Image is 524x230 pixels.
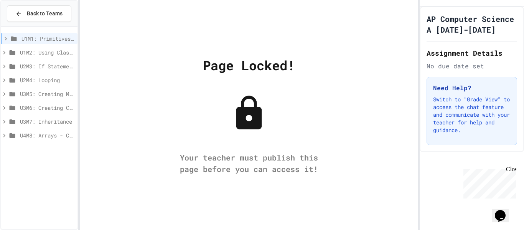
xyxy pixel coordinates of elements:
iframe: chat widget [460,166,516,199]
span: Back to Teams [27,10,63,18]
div: Page Locked! [203,55,295,75]
span: U3M5: Creating Methods [20,90,74,98]
p: Switch to "Grade View" to access the chat feature and communicate with your teacher for help and ... [433,96,511,134]
div: Chat with us now!Close [3,3,53,49]
h3: Need Help? [433,83,511,93]
span: U1M2: Using Classes and Objects [20,48,74,56]
span: U2M4: Looping [20,76,74,84]
span: U3M6: Creating Classes [20,104,74,112]
div: Your teacher must publish this page before you can access it! [172,152,326,175]
span: U3M7: Inheritance [20,117,74,126]
span: U1M1: Primitives, Variables, Basic I/O [21,35,74,43]
iframe: chat widget [492,199,516,222]
span: U4M8: Arrays - Creation, Access & Traversal [20,131,74,139]
div: No due date set [427,61,517,71]
h1: AP Computer Science A [DATE]-[DATE] [427,13,517,35]
h2: Assignment Details [427,48,517,58]
span: U2M3: If Statements & Control Flow [20,62,74,70]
